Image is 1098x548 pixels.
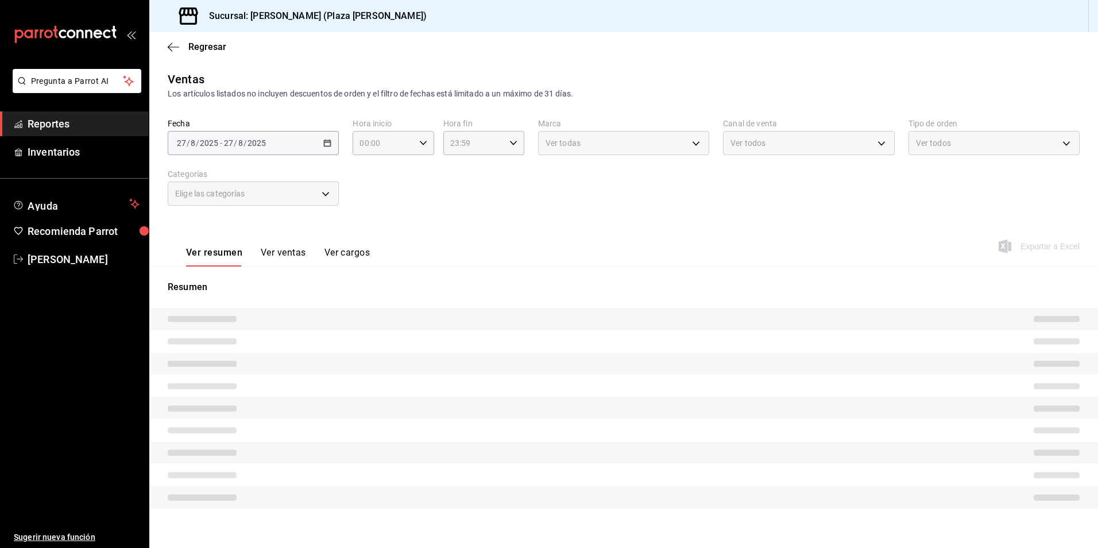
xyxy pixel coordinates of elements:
span: / [243,138,247,148]
label: Hora inicio [353,119,434,128]
span: Ver todos [916,137,951,149]
span: Reportes [28,116,140,132]
span: Ver todos [730,137,765,149]
input: ---- [247,138,266,148]
label: Marca [538,119,709,128]
span: - [220,138,222,148]
button: Ver resumen [186,247,242,267]
span: Ver todas [546,137,581,149]
span: Recomienda Parrot [28,223,140,239]
button: Pregunta a Parrot AI [13,69,141,93]
label: Categorías [168,170,339,178]
span: Pregunta a Parrot AI [31,75,123,87]
span: / [187,138,190,148]
label: Tipo de orden [908,119,1080,128]
input: ---- [199,138,219,148]
input: -- [176,138,187,148]
span: Inventarios [28,144,140,160]
button: Regresar [168,41,226,52]
button: open_drawer_menu [126,30,136,39]
span: / [196,138,199,148]
input: -- [190,138,196,148]
span: Regresar [188,41,226,52]
span: Ayuda [28,197,125,211]
input: -- [238,138,243,148]
div: Los artículos listados no incluyen descuentos de orden y el filtro de fechas está limitado a un m... [168,88,1080,100]
input: -- [223,138,234,148]
label: Canal de venta [723,119,894,128]
span: Elige las categorías [175,188,245,199]
label: Fecha [168,119,339,128]
span: Sugerir nueva función [14,531,140,543]
span: / [234,138,237,148]
a: Pregunta a Parrot AI [8,83,141,95]
p: Resumen [168,280,1080,294]
label: Hora fin [443,119,524,128]
button: Ver ventas [261,247,306,267]
div: navigation tabs [186,247,370,267]
h3: Sucursal: [PERSON_NAME] (Plaza [PERSON_NAME]) [200,9,427,23]
div: Ventas [168,71,204,88]
button: Ver cargos [324,247,370,267]
span: [PERSON_NAME] [28,252,140,267]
